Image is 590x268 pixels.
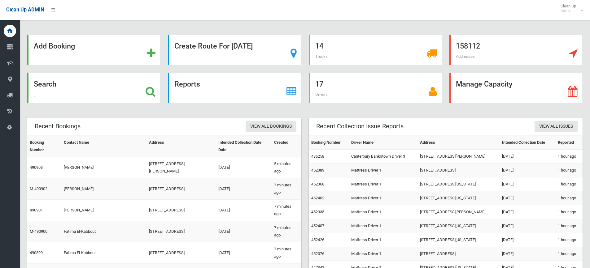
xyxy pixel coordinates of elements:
span: Addresses [456,54,475,59]
td: [STREET_ADDRESS] [417,247,500,261]
td: [STREET_ADDRESS] [417,164,500,177]
td: Mattress Driver 1 [349,205,417,219]
th: Reported [555,136,583,150]
a: Create Route For [DATE] [168,35,301,65]
td: 1 hour ago [555,177,583,191]
td: [STREET_ADDRESS][PERSON_NAME] [417,150,500,164]
td: 5 minutes ago [272,157,301,178]
a: 452335 [311,210,324,214]
a: M-490900 [30,229,47,234]
th: Intended Collection Date Date [216,136,272,157]
td: [DATE] [500,177,556,191]
td: Canterbury Bankstown Driver 3 [349,150,417,164]
td: [STREET_ADDRESS] [146,200,216,221]
td: 1 hour ago [555,205,583,219]
td: [STREET_ADDRESS] [146,242,216,264]
a: Search [27,73,160,103]
td: [PERSON_NAME] [61,200,146,221]
span: Clean Up [557,4,582,13]
strong: Create Route For [DATE] [174,42,253,50]
a: 452407 [311,223,324,228]
strong: 14 [315,42,323,50]
td: [DATE] [500,205,556,219]
td: [STREET_ADDRESS][PERSON_NAME] [146,157,216,178]
td: [DATE] [216,200,272,221]
strong: Add Booking [34,42,75,50]
td: [STREET_ADDRESS][US_STATE] [417,233,500,247]
td: Mattress Driver 1 [349,164,417,177]
td: [STREET_ADDRESS][PERSON_NAME] [417,205,500,219]
td: 7 minutes ago [272,200,301,221]
a: Add Booking [27,35,160,65]
a: Reports [168,73,301,103]
td: Mattress Driver 1 [349,233,417,247]
strong: 17 [315,80,323,88]
a: 14 Trucks [309,35,442,65]
a: 452376 [311,251,324,256]
th: Created [272,136,301,157]
td: 1 hour ago [555,164,583,177]
a: 452368 [311,182,324,186]
td: [DATE] [500,247,556,261]
a: 452426 [311,237,324,242]
th: Address [417,136,500,150]
td: [DATE] [216,242,272,264]
td: [DATE] [216,221,272,242]
th: Booking Number [27,136,61,157]
a: 452402 [311,196,324,200]
td: 1 hour ago [555,150,583,164]
th: Driver Name [349,136,417,150]
td: [DATE] [500,150,556,164]
a: View All Issues [535,121,578,132]
td: Mattress Driver 1 [349,247,417,261]
td: Mattress Driver 1 [349,191,417,205]
td: 7 minutes ago [272,242,301,264]
a: M-490902 [30,186,47,191]
th: Intended Collection Date [500,136,556,150]
td: [DATE] [500,164,556,177]
td: Mattress Driver 1 [349,219,417,233]
a: View All Bookings [246,121,296,132]
td: 1 hour ago [555,191,583,205]
a: Manage Capacity [449,73,583,103]
td: [DATE] [500,219,556,233]
td: 7 minutes ago [272,221,301,242]
td: [PERSON_NAME] [61,178,146,200]
strong: Reports [174,80,200,88]
td: 7 minutes ago [272,178,301,200]
td: [DATE] [500,191,556,205]
header: Recent Bookings [27,120,88,132]
strong: Search [34,80,56,88]
span: Drivers [315,92,328,97]
a: 486258 [311,154,324,159]
span: Clean Up ADMIN [6,7,44,13]
a: 452389 [311,168,324,172]
a: 158112 Addresses [449,35,583,65]
td: Fatima El-Kabbout [61,242,146,264]
a: 17 Drivers [309,73,442,103]
a: 490899 [30,250,43,255]
span: Trucks [315,54,328,59]
td: 1 hour ago [555,233,583,247]
small: Admin [561,8,576,13]
header: Recent Collection Issue Reports [309,120,411,132]
td: Fatima El-Kabbout [61,221,146,242]
td: [STREET_ADDRESS][US_STATE] [417,219,500,233]
th: Address [146,136,216,157]
a: 490901 [30,208,43,212]
td: [STREET_ADDRESS] [146,221,216,242]
td: [STREET_ADDRESS] [146,178,216,200]
th: Booking Number [309,136,349,150]
td: [PERSON_NAME] [61,157,146,178]
strong: Manage Capacity [456,80,512,88]
td: [DATE] [216,157,272,178]
th: Contact Name [61,136,146,157]
td: 1 hour ago [555,219,583,233]
td: [DATE] [500,233,556,247]
td: [STREET_ADDRESS][US_STATE] [417,191,500,205]
td: [STREET_ADDRESS][US_STATE] [417,177,500,191]
a: 490903 [30,165,43,170]
strong: 158112 [456,42,480,50]
td: 1 hour ago [555,247,583,261]
td: Mattress Driver 1 [349,177,417,191]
